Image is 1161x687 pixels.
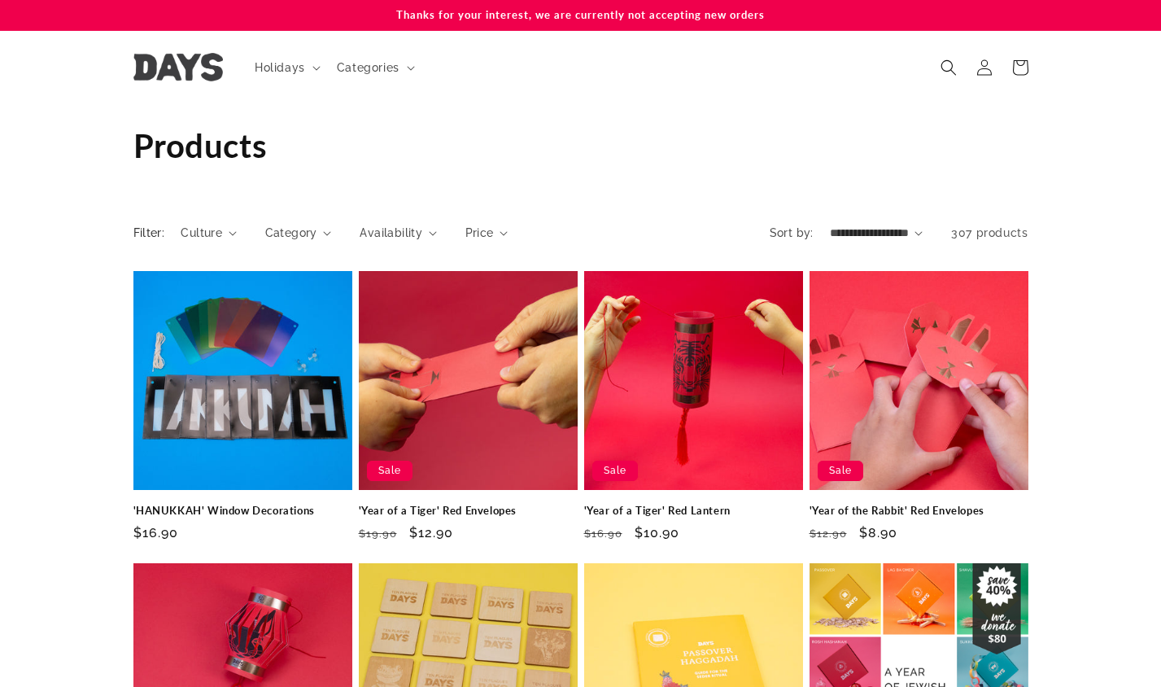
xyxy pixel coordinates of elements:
span: Price [465,225,494,242]
img: Days United [133,53,223,81]
a: 'HANUKKAH' Window Decorations [133,504,352,518]
summary: Category (0 selected) [265,225,332,242]
summary: Availability (0 selected) [360,225,436,242]
summary: Search [931,50,967,85]
summary: Holidays [245,50,327,85]
a: 'Year of the Rabbit' Red Envelopes [810,504,1028,518]
span: Categories [337,60,399,75]
a: 'Year of a Tiger' Red Envelopes [359,504,578,518]
label: Sort by: [770,226,814,239]
summary: Culture (0 selected) [181,225,236,242]
span: Holidays [255,60,305,75]
span: Culture [181,225,222,242]
a: 'Year of a Tiger' Red Lantern [584,504,803,518]
span: Availability [360,225,422,242]
h1: Products [133,125,1028,167]
summary: Price [465,225,508,242]
span: 307 products [951,226,1028,239]
span: Category [265,225,317,242]
h2: Filter: [133,225,165,242]
summary: Categories [327,50,421,85]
